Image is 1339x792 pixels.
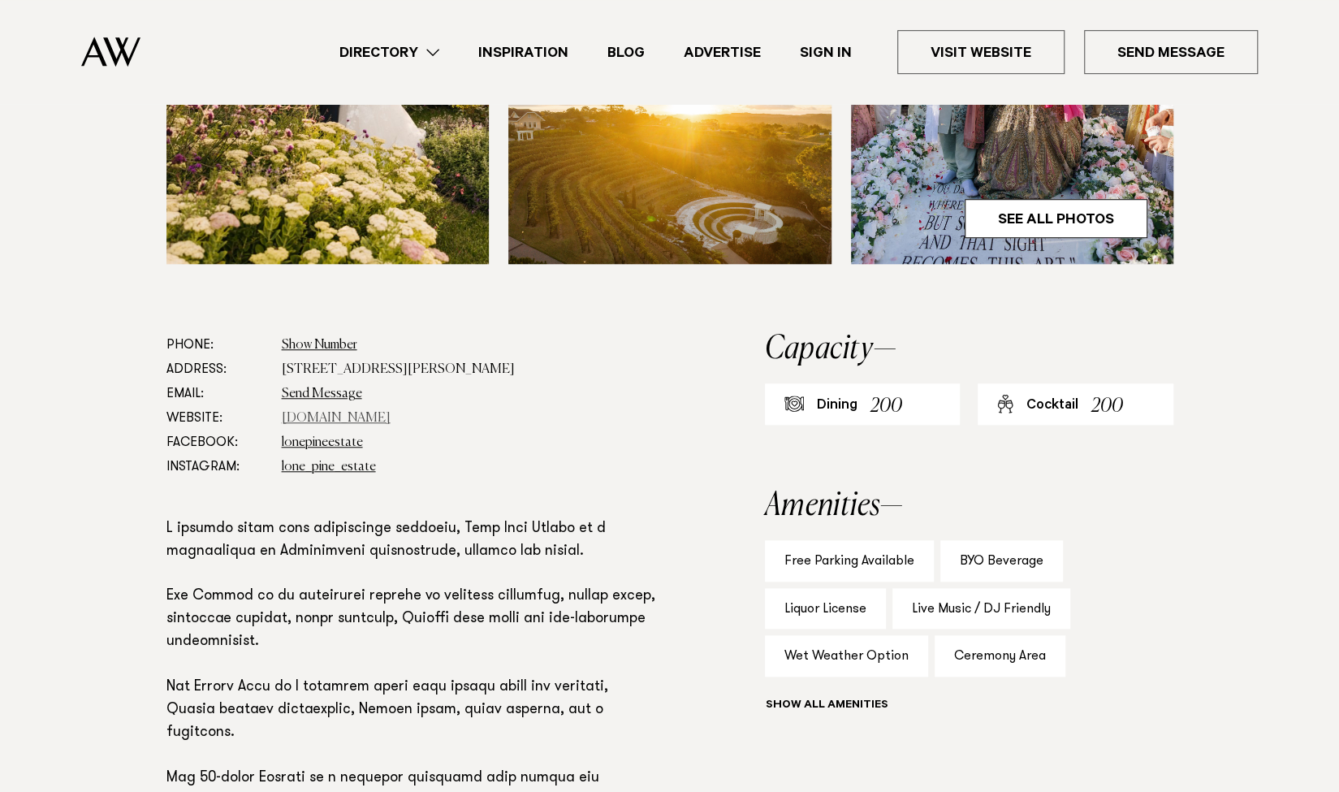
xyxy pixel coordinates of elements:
a: Advertise [664,41,780,63]
dt: Address: [166,357,269,382]
div: Free Parking Available [765,540,934,582]
h2: Capacity [765,333,1173,366]
a: Visit Website [897,30,1065,74]
dt: Website: [166,406,269,431]
a: Send Message [1084,30,1258,74]
img: tiered gardens auckland venue [508,57,831,264]
div: 200 [1091,392,1123,422]
a: [DOMAIN_NAME] [282,412,391,425]
a: Sign In [780,41,871,63]
img: Auckland Weddings Logo [81,37,140,67]
div: Cocktail [1026,396,1078,416]
a: See All Photos [965,199,1147,238]
div: Dining [817,396,857,416]
div: Liquor License [765,588,886,630]
div: Live Music / DJ Friendly [892,588,1070,630]
a: lonepineestate [282,436,363,449]
div: BYO Beverage [940,540,1063,582]
h2: Amenities [765,490,1173,522]
div: Ceremony Area [935,635,1065,677]
a: Show Number [282,339,357,352]
a: Blog [588,41,664,63]
div: Wet Weather Option [765,635,928,677]
dt: Facebook: [166,431,269,455]
dd: [STREET_ADDRESS][PERSON_NAME] [282,357,660,382]
a: Send Message [282,387,362,400]
dt: Email: [166,382,269,406]
a: Inspiration [459,41,588,63]
dt: Phone: [166,333,269,357]
a: lone_pine_estate [282,461,376,474]
div: 200 [870,392,902,422]
a: Directory [320,41,459,63]
dt: Instagram: [166,455,269,479]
